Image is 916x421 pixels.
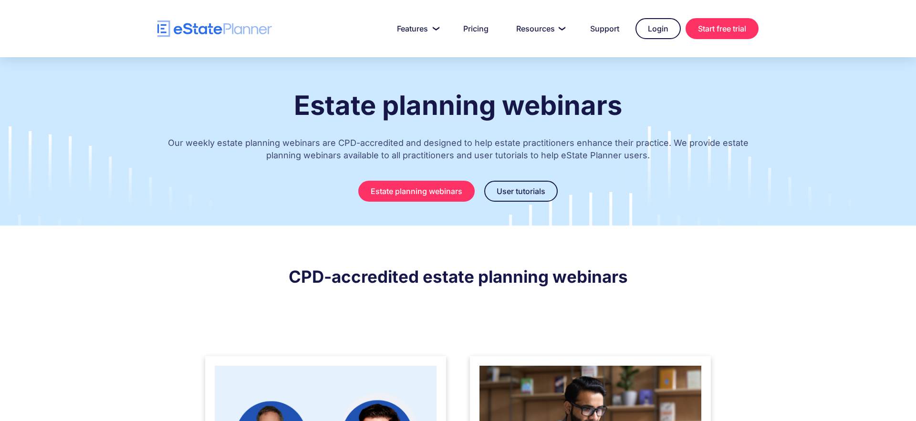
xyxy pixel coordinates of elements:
[294,89,622,122] strong: Estate planning webinars
[157,127,759,176] p: Our weekly estate planning webinars are CPD-accredited and designed to help estate practitioners ...
[635,18,681,39] a: Login
[505,19,574,38] a: Resources
[157,21,272,37] a: home
[452,19,500,38] a: Pricing
[686,18,759,39] a: Start free trial
[579,19,631,38] a: Support
[484,181,558,202] a: User tutorials
[385,19,447,38] a: Features
[358,181,475,202] a: Estate planning webinars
